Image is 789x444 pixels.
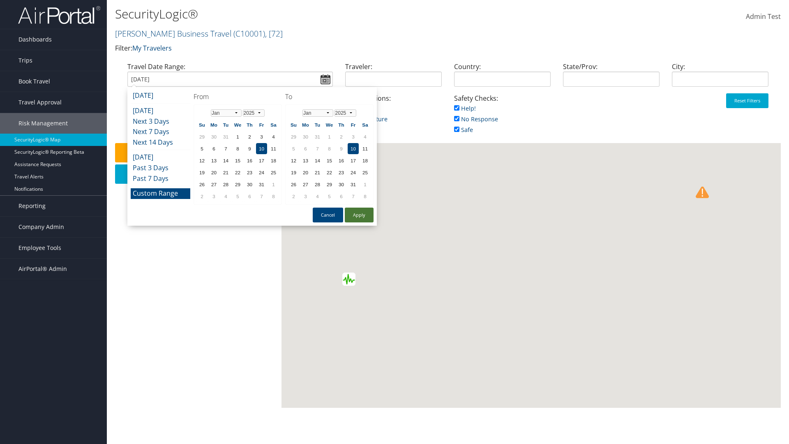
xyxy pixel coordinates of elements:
td: 31 [312,131,323,142]
li: [DATE] [131,152,190,163]
td: 6 [244,191,255,202]
span: Risk Management [18,113,68,134]
td: 10 [348,143,359,154]
td: 5 [232,191,243,202]
td: 7 [220,143,231,154]
li: Past 7 Days [131,173,190,184]
button: Download Report [115,164,277,184]
td: 23 [336,167,347,178]
td: 7 [312,143,323,154]
td: 31 [256,179,267,190]
td: 8 [360,191,371,202]
th: We [324,119,335,130]
td: 15 [324,155,335,166]
td: 31 [348,179,359,190]
a: My Travelers [132,44,172,53]
td: 4 [312,191,323,202]
td: 1 [232,131,243,142]
span: Trips [18,50,32,71]
td: 24 [256,167,267,178]
img: airportal-logo.png [18,5,100,25]
td: 29 [232,179,243,190]
span: Admin Test [746,12,781,21]
div: Air/Hotel/Rail: [121,93,230,125]
td: 12 [196,155,208,166]
td: 6 [336,191,347,202]
td: 29 [196,131,208,142]
button: Cancel [313,208,343,222]
a: No Response [454,115,498,123]
a: Admin Test [746,4,781,30]
td: 14 [220,155,231,166]
button: Reset Filters [726,93,768,108]
td: 7 [256,191,267,202]
td: 9 [244,143,255,154]
td: 18 [268,155,279,166]
a: Help! [454,104,476,112]
td: 5 [288,143,299,154]
td: 4 [220,191,231,202]
td: 3 [256,131,267,142]
td: 17 [256,155,267,166]
td: 6 [208,143,219,154]
td: 13 [300,155,311,166]
td: 20 [208,167,219,178]
td: 11 [268,143,279,154]
h4: From [194,92,282,101]
td: 30 [208,131,219,142]
p: Filter: [115,43,559,54]
span: Reporting [18,196,46,216]
span: Travel Approval [18,92,62,113]
th: Tu [312,119,323,130]
td: 22 [232,167,243,178]
th: Th [336,119,347,130]
span: Employee Tools [18,238,61,258]
td: 8 [324,143,335,154]
td: 11 [360,143,371,154]
td: 19 [196,167,208,178]
th: Su [196,119,208,130]
td: 4 [360,131,371,142]
button: Safety Check [115,143,277,162]
td: 17 [348,155,359,166]
td: 29 [324,179,335,190]
th: Sa [360,119,371,130]
td: 22 [324,167,335,178]
td: 2 [288,191,299,202]
td: 27 [300,179,311,190]
td: 30 [300,131,311,142]
td: 7 [348,191,359,202]
li: Past 3 Days [131,163,190,173]
th: Th [244,119,255,130]
span: , [ 72 ] [265,28,283,39]
th: Fr [256,119,267,130]
th: Fr [348,119,359,130]
div: Trip Locations: [339,93,448,132]
span: ( C10001 ) [233,28,265,39]
td: 30 [336,179,347,190]
span: Book Travel [18,71,50,92]
li: Custom Range [131,188,190,199]
td: 2 [244,131,255,142]
a: [PERSON_NAME] Business Travel [115,28,283,39]
div: Traveler: [339,62,448,93]
td: 3 [300,191,311,202]
td: 18 [360,155,371,166]
td: 1 [268,179,279,190]
td: 27 [208,179,219,190]
span: Dashboards [18,29,52,50]
td: 15 [232,155,243,166]
h4: To [285,92,374,101]
th: Sa [268,119,279,130]
a: Safe [454,126,473,134]
td: 5 [196,143,208,154]
td: 13 [208,155,219,166]
td: 10 [256,143,267,154]
td: 25 [268,167,279,178]
td: 28 [312,179,323,190]
td: 2 [336,131,347,142]
td: 26 [288,179,299,190]
td: 16 [244,155,255,166]
div: Green earthquake alert (Magnitude 5.3M, Depth:163.32km) in Ecuador 03/09/2025 14:56 UTC, 1.6 mill... [342,273,355,286]
td: 9 [336,143,347,154]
